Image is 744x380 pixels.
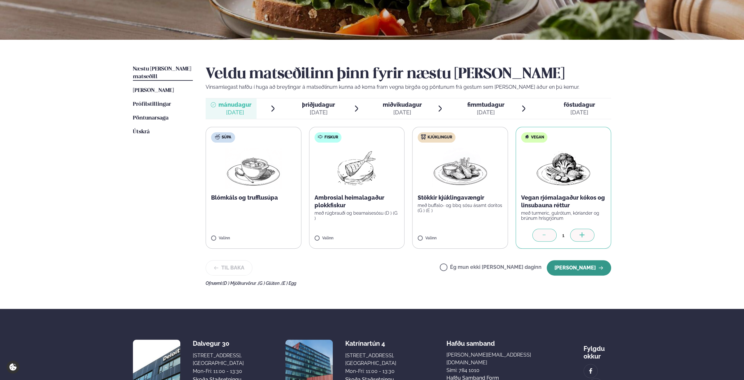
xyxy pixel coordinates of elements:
[383,109,422,116] div: [DATE]
[225,148,282,189] img: Soup.png
[446,351,533,367] a: [PERSON_NAME][EMAIL_ADDRESS][DOMAIN_NAME]
[324,135,338,140] span: Fiskur
[193,368,244,375] div: Mon-Fri: 11:00 - 13:30
[446,367,533,374] p: Sími: 784 1010
[222,135,231,140] span: Súpa
[547,260,611,276] button: [PERSON_NAME]
[587,368,594,375] img: image alt
[345,368,396,375] div: Mon-Fri: 11:00 - 13:30
[206,83,611,91] p: Vinsamlegast hafðu í huga að breytingar á matseðlinum kunna að koma fram vegna birgða og pöntunum...
[432,148,488,189] img: Chicken-wings-legs.png
[133,129,150,135] span: Útskrá
[531,135,544,140] span: Vegan
[521,211,606,221] p: með turmeric, gulrótum, kóríander og brúnum hrísgrjónum
[524,134,529,139] img: Vegan.svg
[133,102,171,107] span: Prófílstillingar
[421,134,426,139] img: chicken.svg
[584,340,611,360] div: Fylgdu okkur
[193,352,244,367] div: [STREET_ADDRESS], [GEOGRAPHIC_DATA]
[467,109,504,116] div: [DATE]
[133,88,174,93] span: [PERSON_NAME]
[557,232,570,239] div: 1
[258,281,282,286] span: (G ) Glúten ,
[133,128,150,136] a: Útskrá
[564,101,595,108] span: föstudagur
[133,115,168,121] span: Pöntunarsaga
[383,101,422,108] span: miðvikudagur
[418,203,503,213] p: með buffalo- og bbq sósu ásamt doritos (G ) (E )
[584,364,597,378] a: image alt
[133,65,193,81] a: Næstu [PERSON_NAME] matseðill
[206,65,611,83] h2: Veldu matseðilinn þinn fyrir næstu [PERSON_NAME]
[133,66,191,79] span: Næstu [PERSON_NAME] matseðill
[318,134,323,139] img: fish.svg
[215,134,220,139] img: soup.svg
[133,87,174,95] a: [PERSON_NAME]
[206,281,611,286] div: Ofnæmi:
[211,194,296,202] p: Blómkáls og trufflusúpa
[521,194,606,209] p: Vegan rjómalagaður kókos og linsubauna réttur
[446,335,495,347] span: Hafðu samband
[282,281,296,286] span: (E ) Egg
[218,101,251,108] span: mánudagur
[218,109,251,116] div: [DATE]
[467,101,504,108] span: fimmtudagur
[428,135,452,140] span: Kjúklingur
[315,194,399,209] p: Ambrosial heimalagaður plokkfiskur
[418,194,503,202] p: Stökkir kjúklingavængir
[133,101,171,108] a: Prófílstillingar
[302,109,335,116] div: [DATE]
[6,360,20,374] a: Cookie settings
[535,148,592,189] img: Vegan.png
[193,340,244,347] div: Dalvegur 30
[223,281,258,286] span: (D ) Mjólkurvörur ,
[302,101,335,108] span: þriðjudagur
[345,340,396,347] div: Katrínartún 4
[133,114,168,122] a: Pöntunarsaga
[564,109,595,116] div: [DATE]
[206,260,252,276] button: Til baka
[336,148,377,189] img: fish.png
[345,352,396,367] div: [STREET_ADDRESS], [GEOGRAPHIC_DATA]
[315,211,399,221] p: með rúgbrauði og bearnaisesósu (D ) (G )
